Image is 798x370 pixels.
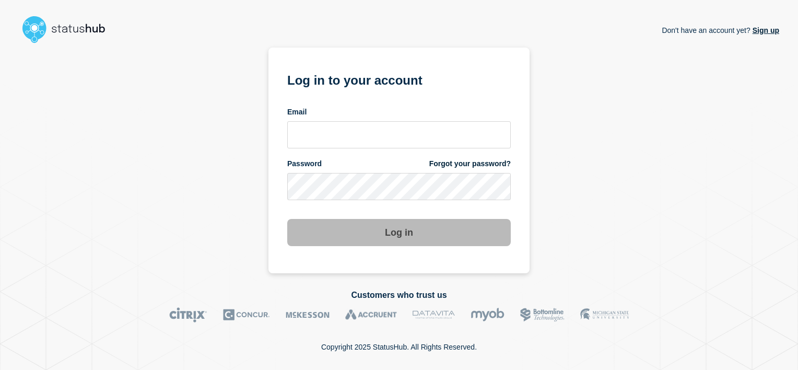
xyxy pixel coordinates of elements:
[471,307,504,322] img: myob logo
[287,70,511,89] h1: Log in to your account
[287,173,511,200] input: password input
[287,121,511,148] input: email input
[287,219,511,246] button: Log in
[223,307,270,322] img: Concur logo
[19,291,779,300] h2: Customers who trust us
[286,307,330,322] img: McKesson logo
[321,343,477,351] p: Copyright 2025 StatusHub. All Rights Reserved.
[750,26,779,34] a: Sign up
[580,307,629,322] img: MSU logo
[413,307,455,322] img: DataVita logo
[662,18,779,43] p: Don't have an account yet?
[287,107,307,117] span: Email
[429,159,511,169] a: Forgot your password?
[345,307,397,322] img: Accruent logo
[520,307,565,322] img: Bottomline logo
[169,307,207,322] img: Citrix logo
[19,13,118,46] img: StatusHub logo
[287,159,322,169] span: Password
